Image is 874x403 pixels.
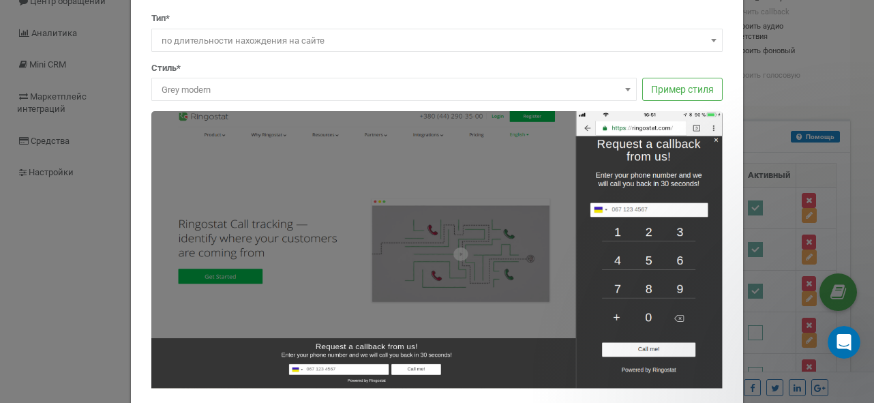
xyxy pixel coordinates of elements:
[151,78,637,101] span: Grey modern
[828,326,860,359] iframe: Intercom live chat
[151,29,723,52] span: по длительности нахождения на сайте
[156,80,632,100] span: Grey modern
[151,111,723,396] img: modern_grey.png
[156,31,718,50] span: по длительности нахождения на сайте
[151,62,181,75] label: Стиль*
[642,78,723,101] button: Пример стиля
